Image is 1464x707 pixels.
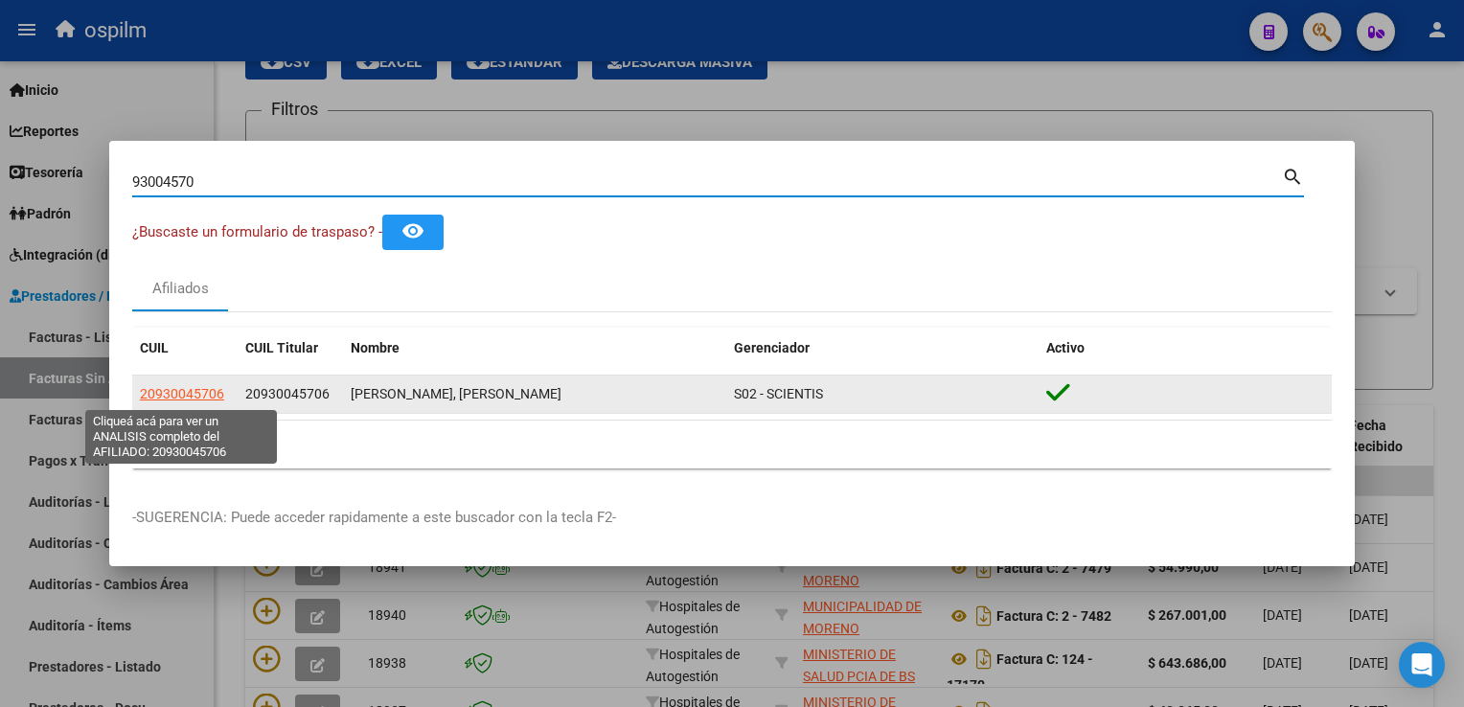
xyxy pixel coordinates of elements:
[1039,328,1332,369] datatable-header-cell: Activo
[245,386,330,401] span: 20930045706
[726,328,1039,369] datatable-header-cell: Gerenciador
[734,340,810,355] span: Gerenciador
[351,340,400,355] span: Nombre
[343,328,726,369] datatable-header-cell: Nombre
[132,223,382,240] span: ¿Buscaste un formulario de traspaso? -
[351,383,719,405] div: [PERSON_NAME], [PERSON_NAME]
[734,386,823,401] span: S02 - SCIENTIS
[132,507,1332,529] p: -SUGERENCIA: Puede acceder rapidamente a este buscador con la tecla F2-
[140,340,169,355] span: CUIL
[1282,164,1304,187] mat-icon: search
[140,386,224,401] span: 20930045706
[1399,642,1445,688] div: Open Intercom Messenger
[1046,340,1085,355] span: Activo
[238,328,343,369] datatable-header-cell: CUIL Titular
[245,340,318,355] span: CUIL Titular
[132,328,238,369] datatable-header-cell: CUIL
[152,278,209,300] div: Afiliados
[132,421,1332,468] div: 1 total
[401,219,424,242] mat-icon: remove_red_eye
